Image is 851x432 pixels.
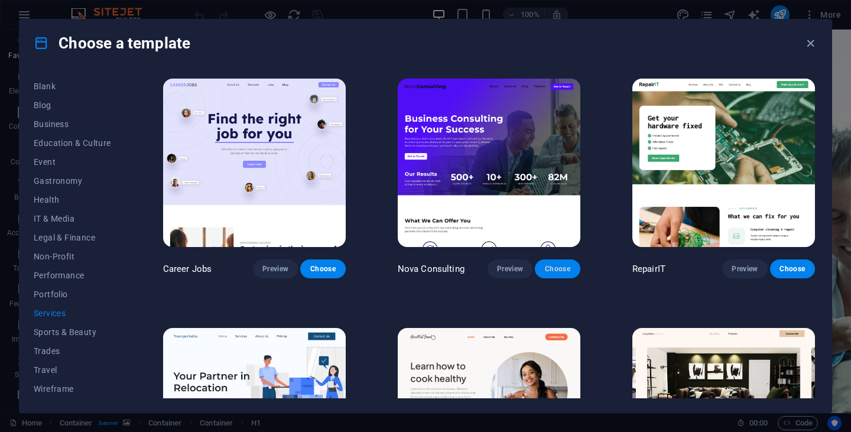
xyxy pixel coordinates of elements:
[34,157,111,167] span: Event
[34,266,111,285] button: Performance
[632,79,815,247] img: RepairIT
[34,290,111,299] span: Portfolio
[34,285,111,304] button: Portfolio
[535,259,580,278] button: Choose
[732,264,758,274] span: Preview
[34,365,111,375] span: Travel
[34,115,111,134] button: Business
[34,96,111,115] button: Blog
[34,247,111,266] button: Non-Profit
[779,264,805,274] span: Choose
[34,195,111,204] span: Health
[34,304,111,323] button: Services
[34,252,111,261] span: Non-Profit
[34,119,111,129] span: Business
[34,233,111,242] span: Legal & Finance
[722,259,767,278] button: Preview
[34,342,111,360] button: Trades
[632,263,665,275] p: RepairIT
[34,190,111,209] button: Health
[34,152,111,171] button: Event
[310,264,336,274] span: Choose
[34,34,190,53] h4: Choose a template
[34,176,111,186] span: Gastronomy
[34,228,111,247] button: Legal & Finance
[488,259,532,278] button: Preview
[398,79,580,247] img: Nova Consulting
[262,264,288,274] span: Preview
[398,263,465,275] p: Nova Consulting
[497,264,523,274] span: Preview
[34,138,111,148] span: Education & Culture
[34,323,111,342] button: Sports & Beauty
[300,259,345,278] button: Choose
[34,327,111,337] span: Sports & Beauty
[34,271,111,280] span: Performance
[34,214,111,223] span: IT & Media
[253,259,298,278] button: Preview
[34,134,111,152] button: Education & Culture
[163,79,346,247] img: Career Jobs
[34,360,111,379] button: Travel
[34,308,111,318] span: Services
[544,264,570,274] span: Choose
[34,82,111,91] span: Blank
[770,259,815,278] button: Choose
[34,100,111,110] span: Blog
[34,379,111,398] button: Wireframe
[34,384,111,394] span: Wireframe
[34,346,111,356] span: Trades
[163,263,212,275] p: Career Jobs
[34,209,111,228] button: IT & Media
[34,171,111,190] button: Gastronomy
[34,77,111,96] button: Blank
